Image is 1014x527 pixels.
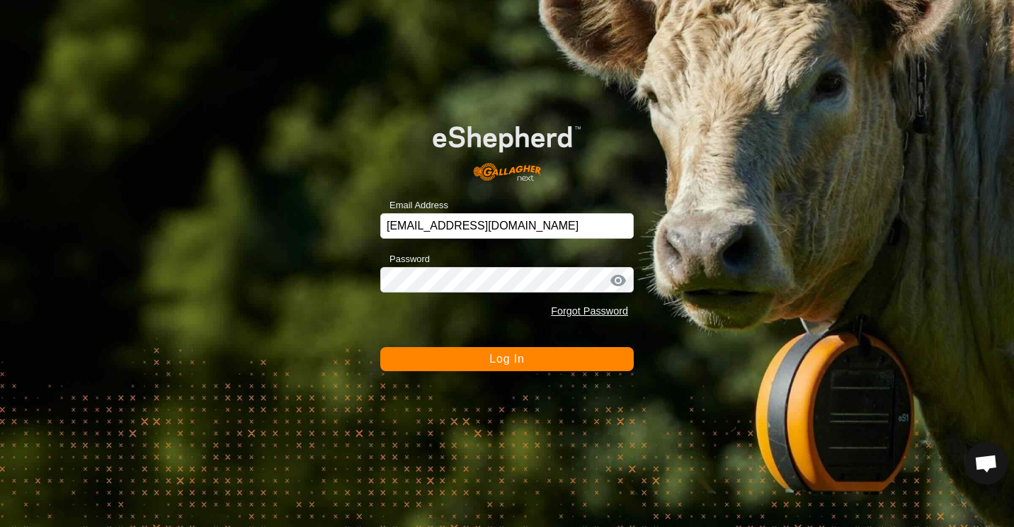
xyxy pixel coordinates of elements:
label: Password [380,252,430,266]
input: Email Address [380,213,634,239]
div: Open chat [965,442,1008,484]
button: Log In [380,347,634,371]
img: E-shepherd Logo [406,105,608,191]
a: Forgot Password [551,305,628,317]
label: Email Address [380,198,448,212]
span: Log In [489,353,524,365]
